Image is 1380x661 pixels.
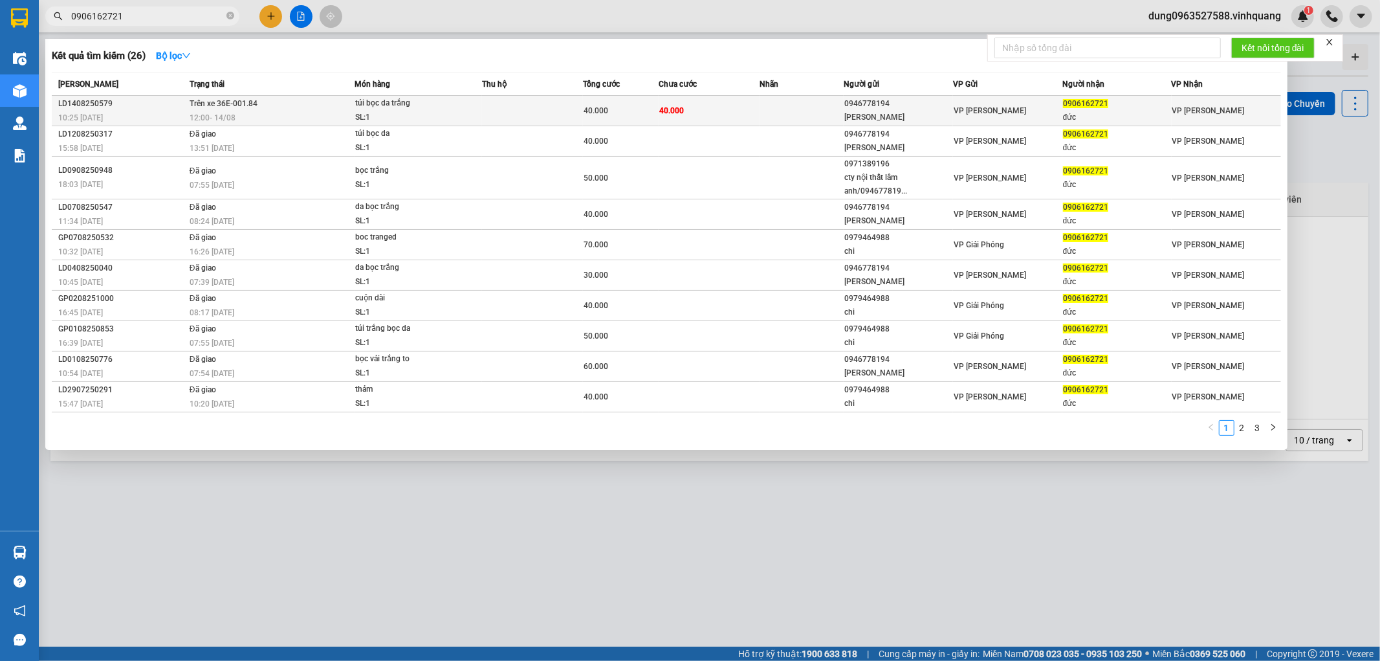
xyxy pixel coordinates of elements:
span: Người nhận [1062,80,1104,89]
div: SL: 1 [355,306,452,320]
div: đức [1063,141,1171,155]
img: warehouse-icon [13,52,27,65]
img: logo-vxr [11,8,28,28]
span: 40.000 [584,106,608,115]
div: [PERSON_NAME] [844,214,952,228]
span: 13:51 [DATE] [190,144,234,153]
div: đức [1063,306,1171,319]
span: Món hàng [355,80,390,89]
img: warehouse-icon [13,546,27,559]
div: 0979464988 [844,231,952,245]
span: 10:54 [DATE] [58,369,103,378]
span: 40.000 [659,106,684,115]
div: [PERSON_NAME] [844,366,952,380]
span: VP [PERSON_NAME] [954,210,1026,219]
span: VP Nhận [1172,80,1203,89]
span: 16:45 [DATE] [58,308,103,317]
div: 0946778194 [844,201,952,214]
span: VP [PERSON_NAME] [1172,301,1245,310]
span: VP [PERSON_NAME] [1172,210,1245,219]
div: đức [1063,397,1171,410]
span: 0906162721 [1063,99,1108,108]
span: VP [PERSON_NAME] [954,392,1026,401]
span: Nhãn [760,80,778,89]
span: right [1269,423,1277,431]
span: Đã giao [190,355,216,364]
div: SL: 1 [355,111,452,125]
div: SL: 1 [355,366,452,381]
span: [PERSON_NAME] [58,80,118,89]
a: 1 [1220,421,1234,435]
li: 3 [1250,420,1265,436]
div: SL: 1 [355,397,452,411]
span: 10:45 [DATE] [58,278,103,287]
div: SL: 1 [355,141,452,155]
a: 2 [1235,421,1249,435]
span: 07:39 [DATE] [190,278,234,287]
span: VP Giải Phóng [954,301,1004,310]
span: 07:54 [DATE] [190,369,234,378]
div: [PERSON_NAME] [844,275,952,289]
span: VP [PERSON_NAME] [1172,362,1245,371]
button: right [1265,420,1281,436]
span: 50.000 [584,331,608,341]
div: túi bọc da [355,127,452,141]
span: VP [PERSON_NAME] [1172,240,1245,249]
div: túi bọc da trắng [355,96,452,111]
span: Người gửi [844,80,879,89]
span: VP [PERSON_NAME] [954,137,1026,146]
div: chi [844,245,952,258]
span: 0906162721 [1063,324,1108,333]
div: đức [1063,366,1171,380]
span: Đã giao [190,129,216,139]
input: Nhập số tổng đài [994,38,1221,58]
h3: Kết quả tìm kiếm ( 26 ) [52,49,146,63]
span: 0906162721 [1063,129,1108,139]
span: 0906162721 [1063,294,1108,303]
div: SL: 1 [355,245,452,259]
span: 16:26 [DATE] [190,247,234,256]
span: 0906162721 [1063,355,1108,364]
span: Kết nối tổng đài [1242,41,1304,55]
span: VP [PERSON_NAME] [1172,271,1245,280]
button: left [1203,420,1219,436]
span: 10:25 [DATE] [58,113,103,122]
span: VP [PERSON_NAME] [1172,137,1245,146]
span: 0906162721 [1063,263,1108,273]
span: Đã giao [190,203,216,212]
span: 0906162721 [1063,233,1108,242]
div: đức [1063,245,1171,258]
div: chi [844,306,952,319]
div: SL: 1 [355,275,452,289]
span: close-circle [226,12,234,19]
span: 08:24 [DATE] [190,217,234,226]
span: Trạng thái [190,80,225,89]
img: warehouse-icon [13,117,27,130]
strong: Bộ lọc [156,50,191,61]
span: Tổng cước [583,80,620,89]
span: 10:32 [DATE] [58,247,103,256]
button: Bộ lọcdown [146,45,201,66]
span: 18:03 [DATE] [58,180,103,189]
div: GP0208251000 [58,292,186,306]
img: warehouse-icon [13,84,27,98]
span: 08:17 [DATE] [190,308,234,317]
span: Thu hộ [482,80,507,89]
li: 2 [1234,420,1250,436]
span: 40.000 [584,137,608,146]
div: 0971389196 [844,157,952,171]
div: SL: 1 [355,336,452,350]
div: [PERSON_NAME] [844,141,952,155]
span: 15:58 [DATE] [58,144,103,153]
div: đức [1063,111,1171,124]
span: VP [PERSON_NAME] [1172,106,1245,115]
span: Đã giao [190,166,216,175]
div: chi [844,397,952,410]
div: LD1408250579 [58,97,186,111]
span: 11:34 [DATE] [58,217,103,226]
span: 40.000 [584,210,608,219]
span: 30.000 [584,271,608,280]
div: đức [1063,178,1171,192]
div: bọc trắng [355,164,452,178]
span: VP [PERSON_NAME] [954,106,1026,115]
